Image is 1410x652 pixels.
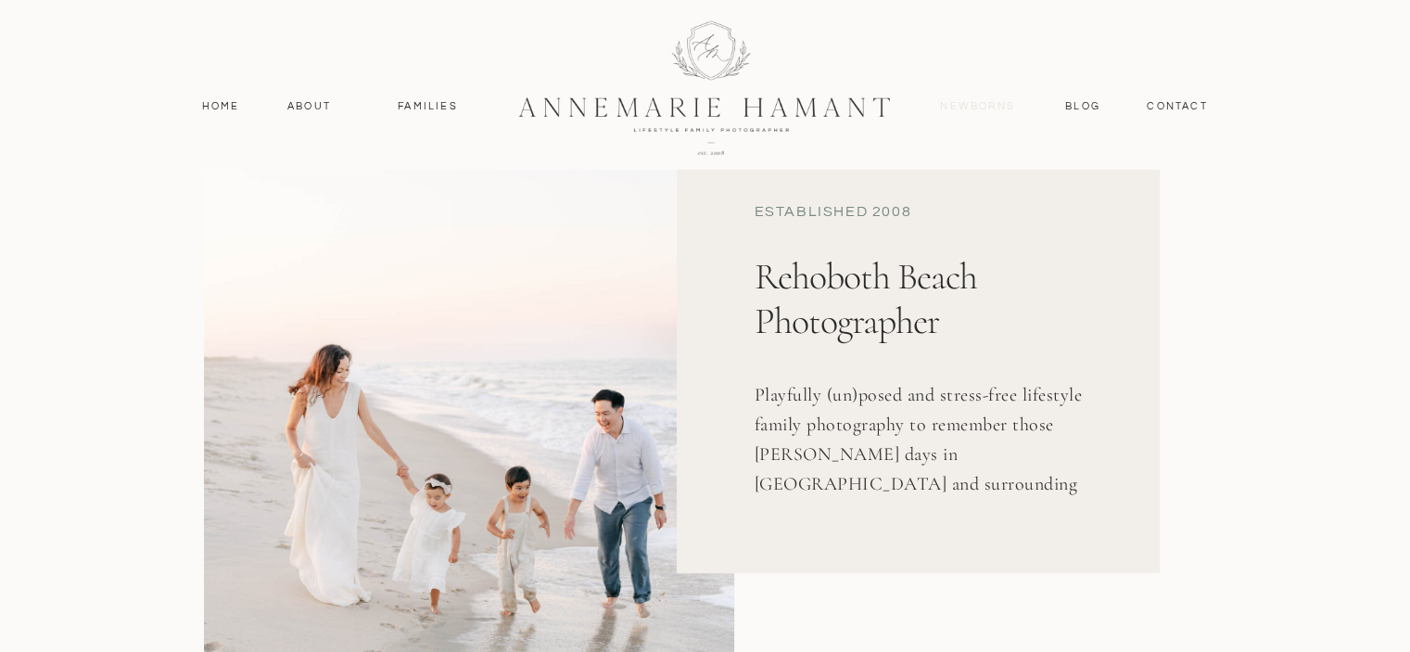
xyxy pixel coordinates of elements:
h3: Playfully (un)posed and stress-free lifestyle family photography to remember those [PERSON_NAME] ... [755,380,1104,505]
div: established 2008 [755,201,1131,226]
a: About [283,98,337,115]
a: Families [387,98,470,115]
a: Newborns [934,98,1023,115]
a: Blog [1061,98,1105,115]
a: Home [194,98,248,115]
a: contact [1137,98,1218,115]
h1: Rehoboth Beach Photographer [755,254,1122,415]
